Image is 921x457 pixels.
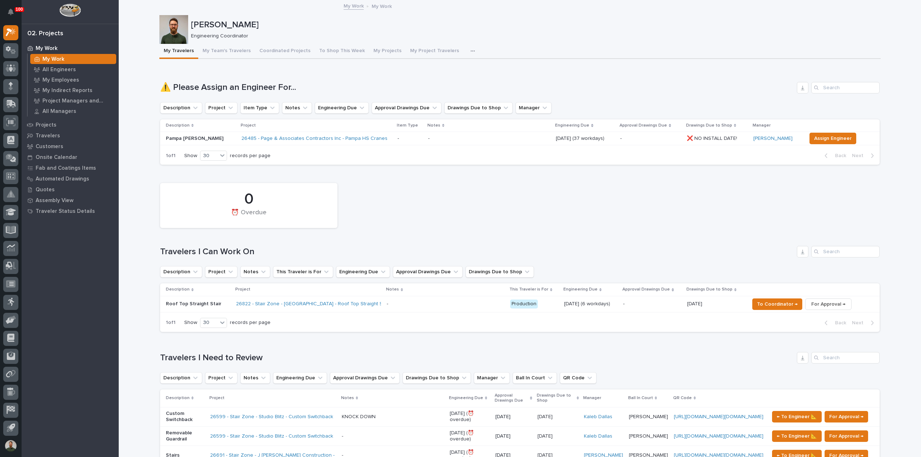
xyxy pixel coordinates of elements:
p: [PERSON_NAME] [629,433,668,439]
p: Drawings Due to Shop [686,285,732,293]
a: Fab and Coatings Items [22,163,119,173]
a: 26599 - Stair Zone - Studio Blitz - Custom Switchback [210,433,333,439]
button: Drawings Due to Shop [444,102,513,114]
a: My Indirect Reports [28,85,119,95]
p: Traveler Status Details [36,208,95,215]
p: Travelers [36,133,60,139]
button: Back [819,152,849,159]
p: Approval Drawings Due [620,122,667,129]
p: Notes [341,394,354,402]
input: Search [811,352,880,364]
p: Project [235,285,250,293]
button: Notes [240,266,270,278]
p: 1 of 1 [160,314,181,332]
button: Engineering Due [336,266,390,278]
h1: Travelers I Can Work On [160,247,794,257]
tr: Roof Top Straight Stair26822 - Stair Zone - [GEOGRAPHIC_DATA] - Roof Top Straight Stair - Product... [160,296,880,312]
span: ← To Engineer 📐 [777,432,817,440]
p: - [620,136,681,142]
p: All Engineers [42,67,76,73]
tr: Removable Guardrail26599 - Stair Zone - Studio Blitz - Custom Switchback - [DATE] (⏰ overdue)[DAT... [160,426,880,446]
p: Engineering Due [563,285,598,293]
a: [URL][DOMAIN_NAME][DOMAIN_NAME] [674,414,763,419]
button: Next [849,320,880,326]
div: 0 [172,190,325,208]
button: Approval Drawings Due [372,102,441,114]
button: Next [849,152,880,159]
h1: ⚠️ Please Assign an Engineer For... [160,82,794,93]
button: Item Type [240,102,279,114]
button: Engineering Due [273,372,327,384]
p: Engineering Due [449,394,483,402]
p: Ball In Court [628,394,653,402]
p: Pampa [PERSON_NAME] [166,136,236,142]
img: Workspace Logo [59,4,81,17]
a: 26599 - Stair Zone - Studio Blitz - Custom Switchback [210,414,333,420]
a: [URL][DOMAIN_NAME][DOMAIN_NAME] [674,434,763,439]
a: Traveler Status Details [22,206,119,216]
p: This Traveler is For [509,285,548,293]
tr: Pampa [PERSON_NAME]26485 - Page & Associates Contractors Inc - Pampa HS Cranes -- [DATE] (37 work... [160,132,880,145]
div: - [387,301,388,307]
p: My Work [372,2,392,10]
button: Approval Drawings Due [393,266,463,278]
button: My Travelers [159,44,198,59]
p: Notes [386,285,399,293]
a: Kaleb Dallas [584,433,612,439]
span: For Approval → [811,300,845,309]
button: ← To Engineer 📐 [772,411,822,422]
a: Project Managers and Engineers [28,96,119,106]
button: Description [160,102,202,114]
button: For Approval → [825,411,868,422]
a: Automated Drawings [22,173,119,184]
span: To Coordinator → [757,300,798,309]
a: Kaleb Dallas [584,414,612,420]
button: Drawings Due to Shop [403,372,471,384]
a: All Managers [28,106,119,116]
p: Show [184,320,197,326]
p: Fab and Coatings Items [36,165,96,172]
p: records per page [230,153,271,159]
button: Project [205,372,237,384]
p: Customers [36,143,63,150]
p: Projects [36,122,56,128]
button: My Projects [369,44,406,59]
a: My Work [344,1,364,10]
p: [PERSON_NAME] [191,20,878,30]
span: Next [852,320,868,326]
input: Search [811,246,880,257]
h1: Travelers I Need to Review [160,353,794,363]
p: Description [166,394,190,402]
button: Coordinated Projects [255,44,315,59]
span: Back [831,152,846,159]
a: Quotes [22,184,119,195]
p: Project [209,394,224,402]
button: To Shop This Week [315,44,369,59]
a: Onsite Calendar [22,152,119,163]
p: [DATE] (⏰ overdue) [450,411,490,423]
p: My Indirect Reports [42,87,92,94]
p: Notes [427,122,440,129]
span: Assign Engineer [814,134,852,143]
button: Notifications [3,4,18,19]
div: - [342,433,343,439]
p: My Work [36,45,58,52]
p: records per page [230,320,271,326]
button: ← To Engineer 📐 [772,430,822,442]
p: Custom Switchback [166,411,204,423]
button: Ball In Court [513,372,557,384]
a: My Employees [28,75,119,85]
div: KNOCK DOWN [342,414,376,420]
input: Search [811,82,880,93]
p: 100 [16,7,23,12]
p: My Employees [42,77,79,83]
button: Back [819,320,849,326]
span: ← To Engineer 📐 [777,412,817,421]
p: [DATE] [537,412,554,420]
button: For Approval → [805,298,852,310]
p: ❌ NO INSTALL DATE! [687,134,739,142]
p: My Work [42,56,64,63]
button: Assign Engineer [809,133,856,144]
button: Project [205,266,237,278]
